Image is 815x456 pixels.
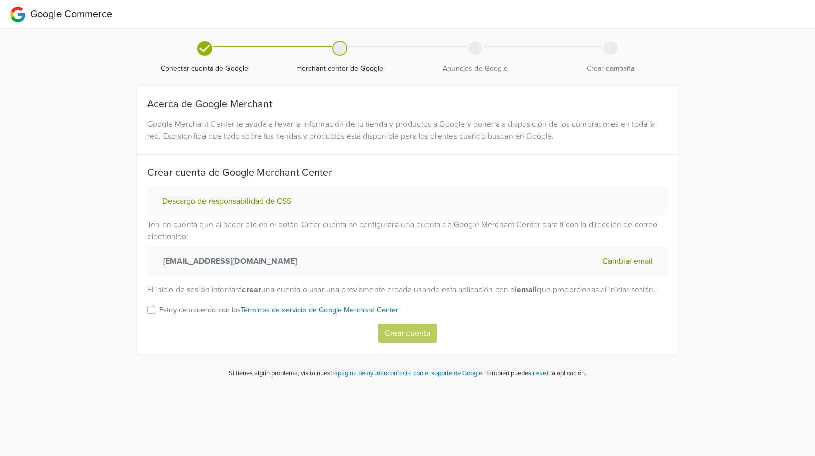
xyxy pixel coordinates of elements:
[159,196,294,207] button: Descargo de responsabilidad de CSS
[159,255,297,267] strong: [EMAIL_ADDRESS][DOMAIN_NAME]
[30,8,112,20] span: Google Commerce
[141,64,268,74] span: Conectar cuenta de Google
[547,64,674,74] span: Crear campaña
[147,98,668,110] h5: Acerca de Google Merchant
[140,118,675,142] div: Google Merchant Center te ayuda a llevar la información de tu tienda y productos a Google y poner...
[276,64,403,74] span: merchant center de Google
[412,64,539,74] span: Anuncios de Google
[159,305,399,316] p: Estoy de acuerdo con los
[484,367,586,379] p: También puedes la aplicación.
[387,369,482,377] a: contacta con el soporte de Google
[147,219,668,276] p: Ten en cuenta que al hacer clic en el botón " Crear cuenta " se configurará una cuenta de Google ...
[517,285,537,295] strong: email
[241,306,399,314] a: Términos de servicio de Google Merchant Center
[229,369,484,379] p: Si tienes algún problema, visita nuestra o .
[147,284,668,296] p: El inicio de sesión intentará una cuenta o usar una previamente creada usando esta aplicación con...
[147,167,668,179] h5: Crear cuenta de Google Merchant Center
[242,285,261,295] strong: crear
[599,255,656,268] button: Cambiar email
[533,367,549,379] button: reset
[338,369,384,377] a: página de ayuda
